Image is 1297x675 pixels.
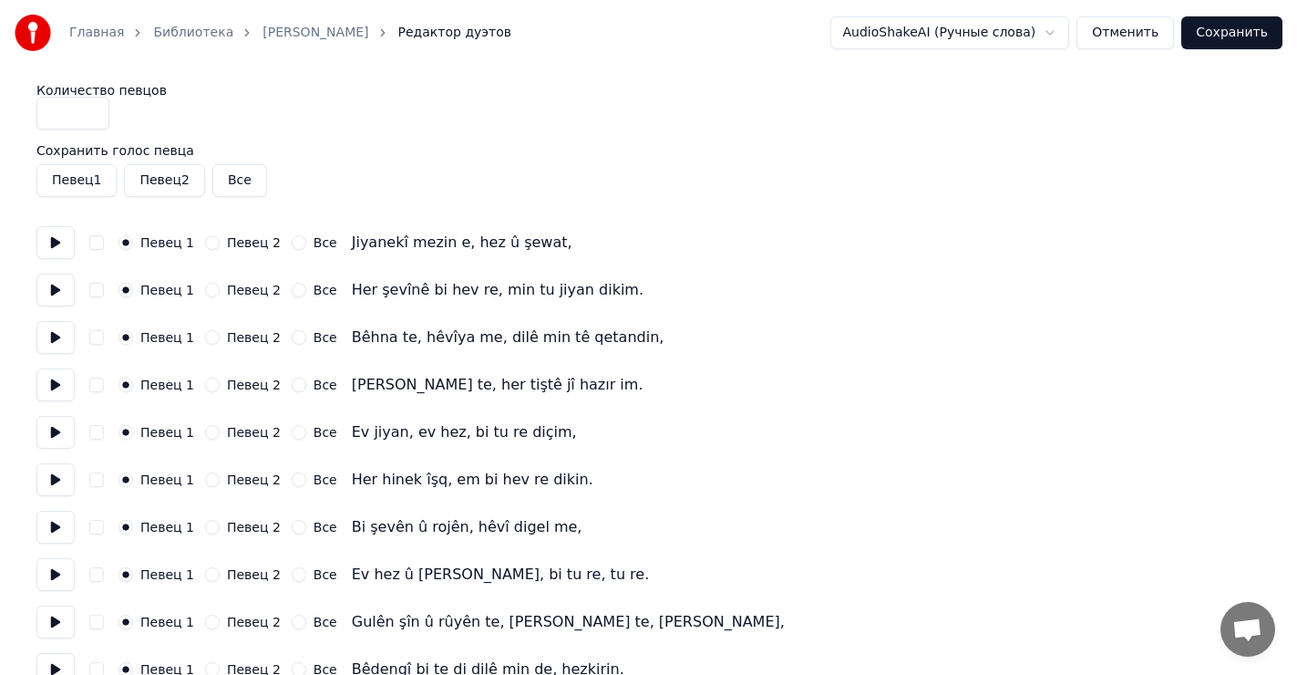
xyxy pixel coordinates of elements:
[140,568,194,581] label: Певец 1
[314,379,337,391] label: Все
[140,236,194,249] label: Певец 1
[314,236,337,249] label: Все
[227,616,281,628] label: Певец 2
[124,164,204,197] button: Певец2
[140,473,194,486] label: Певец 1
[227,473,281,486] label: Певец 2
[227,568,281,581] label: Певец 2
[36,84,1261,97] label: Количество певцов
[314,568,337,581] label: Все
[352,421,577,443] div: Ev jiyan, ev hez, bi tu re diçim,
[352,279,643,301] div: Her şevînê bi hev re, min tu jiyan dikim.
[398,24,511,42] span: Редактор дуэтов
[227,331,281,344] label: Певец 2
[15,15,51,51] img: youka
[352,232,572,254] div: Jiyanekî mezin e, hez û şewat,
[140,426,194,439] label: Певец 1
[140,616,194,628] label: Певец 1
[227,426,281,439] label: Певец 2
[69,24,511,42] nav: breadcrumb
[352,327,664,348] div: Bêhna te, hêvîya me, dilê min tê qetandin,
[36,144,1261,157] label: Сохранить голос певца
[1181,16,1282,49] button: Сохранить
[352,564,650,586] div: Ev hez û [PERSON_NAME], bi tu re, tu re.
[314,284,337,296] label: Все
[140,379,194,391] label: Певец 1
[1076,16,1174,49] button: Отменить
[227,379,281,391] label: Певец 2
[212,164,267,197] button: Все
[352,469,593,491] div: Her hinek îşq, em bi hev re dikin.
[69,24,124,42] a: Главная
[153,24,233,42] a: Библиотека
[352,374,643,396] div: [PERSON_NAME] te, her tiştê jî hazır im.
[140,284,194,296] label: Певец 1
[314,521,337,534] label: Все
[140,521,194,534] label: Певец 1
[262,24,368,42] a: [PERSON_NAME]
[227,236,281,249] label: Певец 2
[1220,602,1275,657] div: Открытый чат
[314,473,337,486] label: Все
[352,516,582,538] div: Bi şevên û rojên, hêvî digel me,
[352,611,785,633] div: Gulên şîn û rûyên te, [PERSON_NAME] te, [PERSON_NAME],
[227,521,281,534] label: Певец 2
[36,164,117,197] button: Певец1
[227,284,281,296] label: Певец 2
[314,331,337,344] label: Все
[140,331,194,344] label: Певец 1
[314,426,337,439] label: Все
[314,616,337,628] label: Все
